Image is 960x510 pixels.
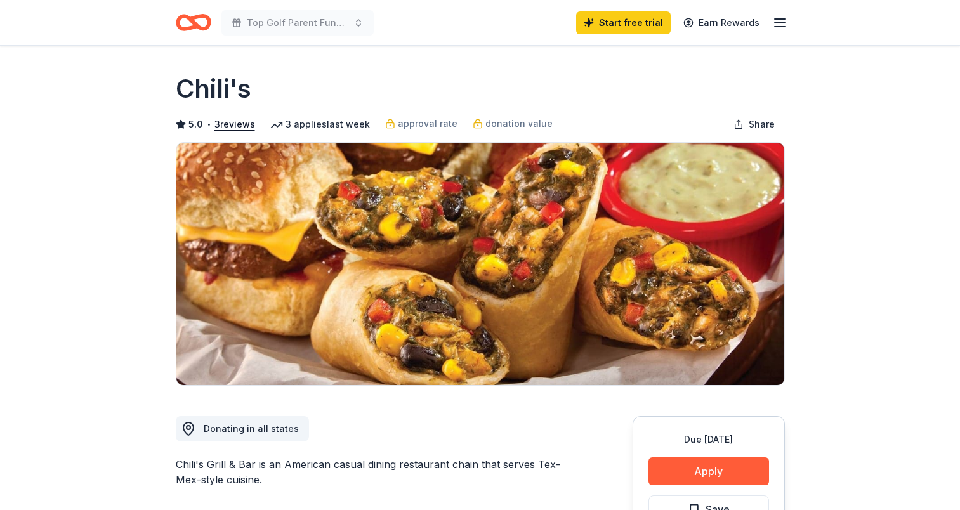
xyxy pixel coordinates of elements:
[270,117,370,132] div: 3 applies last week
[749,117,775,132] span: Share
[723,112,785,137] button: Share
[204,423,299,434] span: Donating in all states
[176,8,211,37] a: Home
[473,116,553,131] a: donation value
[188,117,203,132] span: 5.0
[576,11,671,34] a: Start free trial
[676,11,767,34] a: Earn Rewards
[485,116,553,131] span: donation value
[206,119,211,129] span: •
[648,457,769,485] button: Apply
[398,116,457,131] span: approval rate
[221,10,374,36] button: Top Golf Parent Fundraiser Benefiting Indian Trail Elementary's PTA
[247,15,348,30] span: Top Golf Parent Fundraiser Benefiting Indian Trail Elementary's PTA
[648,432,769,447] div: Due [DATE]
[385,116,457,131] a: approval rate
[176,71,251,107] h1: Chili's
[176,457,572,487] div: Chili's Grill & Bar is an American casual dining restaurant chain that serves Tex-Mex-style cuisine.
[214,117,255,132] button: 3reviews
[176,143,784,385] img: Image for Chili's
